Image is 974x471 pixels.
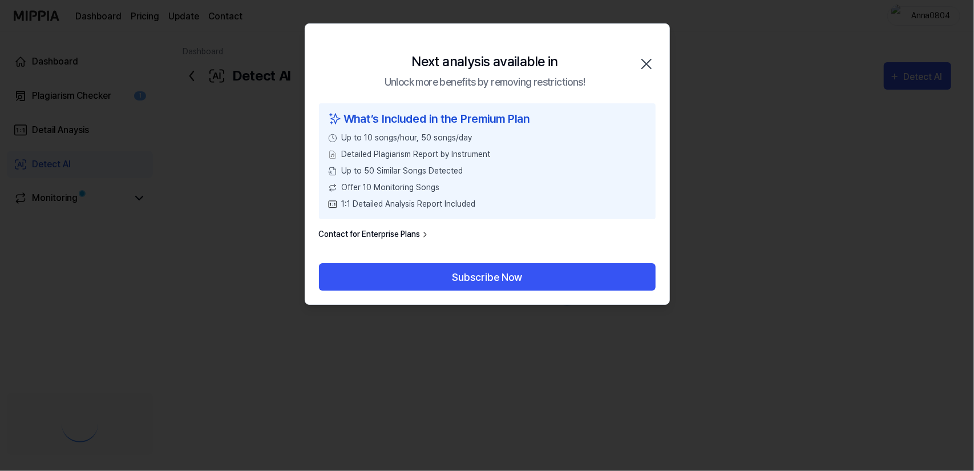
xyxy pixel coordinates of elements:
[342,148,491,160] span: Detailed Plagiarism Report by Instrument
[411,51,557,72] div: Next analysis available in
[319,228,430,240] a: Contact for Enterprise Plans
[328,110,646,127] div: What’s Included in the Premium Plan
[319,263,656,291] button: Subscribe Now
[342,182,440,194] span: Offer 10 Monitoring Songs
[342,132,472,144] span: Up to 10 songs/hour, 50 songs/day
[342,165,463,177] span: Up to 50 Similar Songs Detected
[385,74,585,90] div: Unlock more benefits by removing restrictions!
[328,110,342,127] img: sparkles icon
[342,198,476,210] span: 1:1 Detailed Analysis Report Included
[328,150,337,159] img: File Select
